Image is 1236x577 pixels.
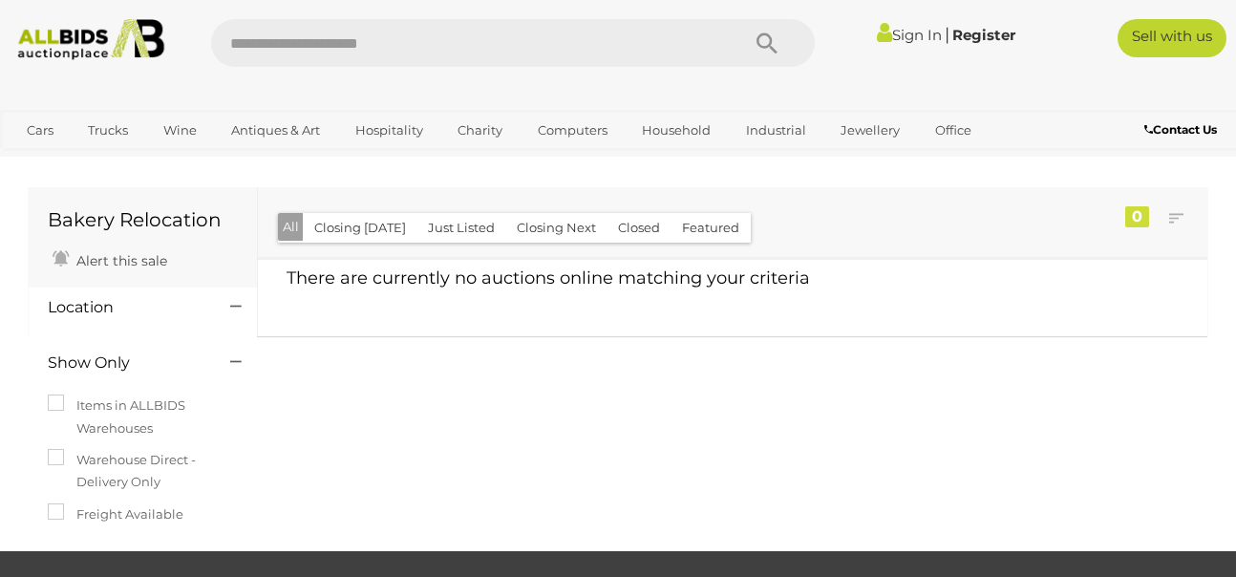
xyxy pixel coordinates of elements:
label: Items in ALLBIDS Warehouses [48,395,238,439]
a: Hospitality [343,115,436,146]
a: Wine [151,115,209,146]
a: Industrial [734,115,819,146]
a: Cars [14,115,66,146]
h4: Location [48,299,202,316]
h4: Show Only [48,354,202,372]
a: Sign In [877,26,942,44]
button: All [278,213,304,241]
button: Closing Next [505,213,607,243]
a: Office [923,115,984,146]
button: Just Listed [416,213,506,243]
h1: Bakery Relocation [48,209,238,230]
span: | [945,24,949,45]
button: Closed [607,213,671,243]
a: Sell with us [1118,19,1226,57]
a: Household [629,115,723,146]
div: 0 [1125,206,1149,227]
b: Contact Us [1144,122,1217,137]
a: Trucks [75,115,140,146]
label: Warehouse Direct - Delivery Only [48,449,238,494]
a: Alert this sale [48,245,172,273]
a: Register [952,26,1015,44]
img: Allbids.com.au [10,19,174,60]
a: Sports [14,146,78,178]
a: Charity [445,115,515,146]
button: Search [719,19,815,67]
a: Antiques & Art [219,115,332,146]
button: Closing [DATE] [303,213,417,243]
span: Alert this sale [72,252,167,269]
a: Contact Us [1144,119,1222,140]
a: Computers [525,115,620,146]
button: Featured [671,213,751,243]
label: Freight Available [48,503,183,525]
span: There are currently no auctions online matching your criteria [287,267,810,288]
a: Jewellery [828,115,912,146]
a: [GEOGRAPHIC_DATA] [88,146,248,178]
